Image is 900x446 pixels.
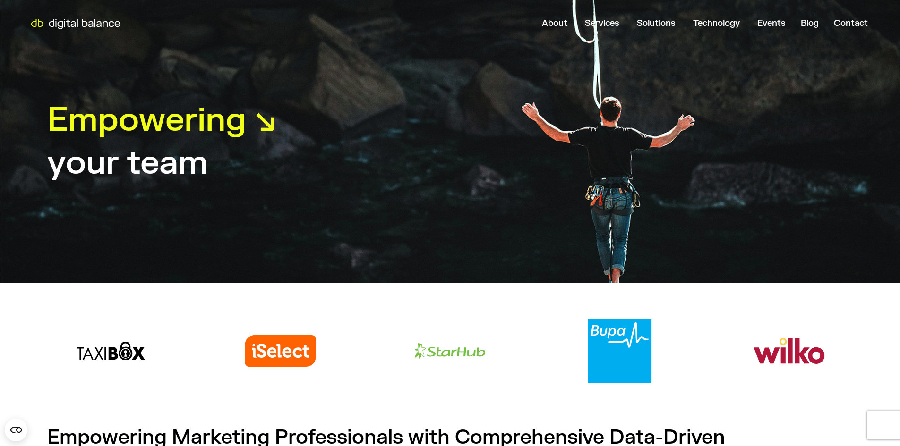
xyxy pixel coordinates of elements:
[637,18,676,29] a: Solutions
[542,18,567,29] a: About
[757,18,786,29] a: Events
[47,99,276,142] h1: Empowering ↘︎
[24,19,128,29] img: Digital Balance logo
[47,142,208,185] h1: your team
[716,293,862,415] div: 6 / 83
[693,18,740,29] a: Technology
[377,293,523,415] div: 4 / 83
[801,18,819,29] a: Blog
[207,293,353,415] div: 3 / 83
[38,293,184,415] div: 2 / 83
[585,18,619,29] a: Services
[129,14,875,33] div: Menu Toggle
[547,293,693,415] div: 5 / 83
[834,18,868,29] a: Contact
[5,419,27,441] button: Open CMP widget
[129,14,875,33] nav: Menu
